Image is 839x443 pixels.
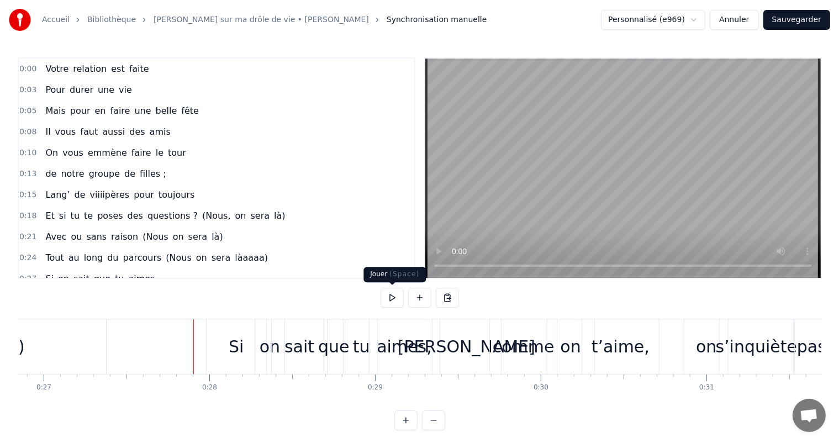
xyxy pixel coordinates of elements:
[139,167,167,180] span: filles ;
[96,209,124,222] span: poses
[165,251,192,264] span: (Nous
[19,231,36,242] span: 0:21
[126,209,144,222] span: des
[44,83,66,96] span: Pour
[763,10,830,30] button: Sauvegarder
[19,210,36,221] span: 0:18
[87,14,136,25] a: Bibliothèque
[141,230,169,243] span: (Nous
[70,230,83,243] span: ou
[68,83,94,96] span: durer
[67,251,81,264] span: au
[130,146,152,159] span: faire
[73,188,87,201] span: de
[61,146,85,159] span: vous
[44,272,55,285] span: Si
[387,14,487,25] span: Synchronisation manuelle
[19,189,36,201] span: 0:15
[79,125,99,138] span: faut
[229,334,244,359] div: Si
[19,85,36,96] span: 0:03
[377,334,432,359] div: aimes,
[493,334,555,359] div: comme
[127,272,159,285] span: aimes,
[101,125,126,138] span: aussi
[128,62,150,75] span: faite
[187,230,209,243] span: sera
[210,230,224,243] span: là)
[155,146,165,159] span: le
[19,273,36,284] span: 0:27
[110,62,125,75] span: est
[167,146,187,159] span: tour
[69,104,92,117] span: pour
[44,146,59,159] span: On
[793,399,826,432] a: Ouvrir le chat
[36,383,51,392] div: 0:27
[19,64,36,75] span: 0:00
[42,14,487,25] nav: breadcrumb
[72,272,91,285] span: sait
[19,147,36,159] span: 0:10
[97,83,115,96] span: une
[44,167,57,180] span: de
[234,251,269,264] span: làaaaa)
[19,168,36,180] span: 0:13
[44,209,55,222] span: Et
[696,334,716,359] div: on
[250,209,271,222] span: sera
[128,125,146,138] span: des
[87,146,128,159] span: emmène
[122,251,163,264] span: parcours
[398,334,535,359] div: [PERSON_NAME]
[202,383,217,392] div: 0:28
[201,209,232,222] span: (Nous,
[797,334,832,359] div: pas,
[560,334,581,359] div: on
[353,334,370,359] div: tu
[154,14,369,25] a: [PERSON_NAME] sur ma drôle de vie • [PERSON_NAME]
[58,209,67,222] span: si
[368,383,383,392] div: 0:29
[195,251,208,264] span: on
[172,230,185,243] span: on
[146,209,199,222] span: questions ?
[123,167,136,180] span: de
[44,125,51,138] span: Il
[44,62,70,75] span: Votre
[273,209,287,222] span: là)
[699,383,714,392] div: 0:31
[210,251,232,264] span: sera
[114,272,125,285] span: tu
[133,188,155,201] span: pour
[86,230,108,243] span: sans
[42,14,70,25] a: Accueil
[89,188,131,201] span: viiiipères
[88,167,121,180] span: groupe
[260,334,280,359] div: on
[44,188,71,201] span: Lang’
[70,209,81,222] span: tu
[109,104,131,117] span: faire
[19,106,36,117] span: 0:05
[592,334,650,359] div: t’aime,
[44,104,66,117] span: Mais
[389,270,419,278] span: ( Space )
[19,252,36,263] span: 0:24
[318,334,350,359] div: que
[9,9,31,31] img: youka
[106,251,119,264] span: du
[363,267,426,282] div: Jouer
[94,104,107,117] span: en
[72,62,108,75] span: relation
[157,188,196,201] span: toujours
[83,251,104,264] span: long
[44,251,65,264] span: Tout
[44,230,67,243] span: Avec
[710,10,758,30] button: Annuler
[149,125,172,138] span: amis
[57,272,70,285] span: on
[93,272,112,285] span: que
[118,83,133,96] span: vie
[155,104,178,117] span: belle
